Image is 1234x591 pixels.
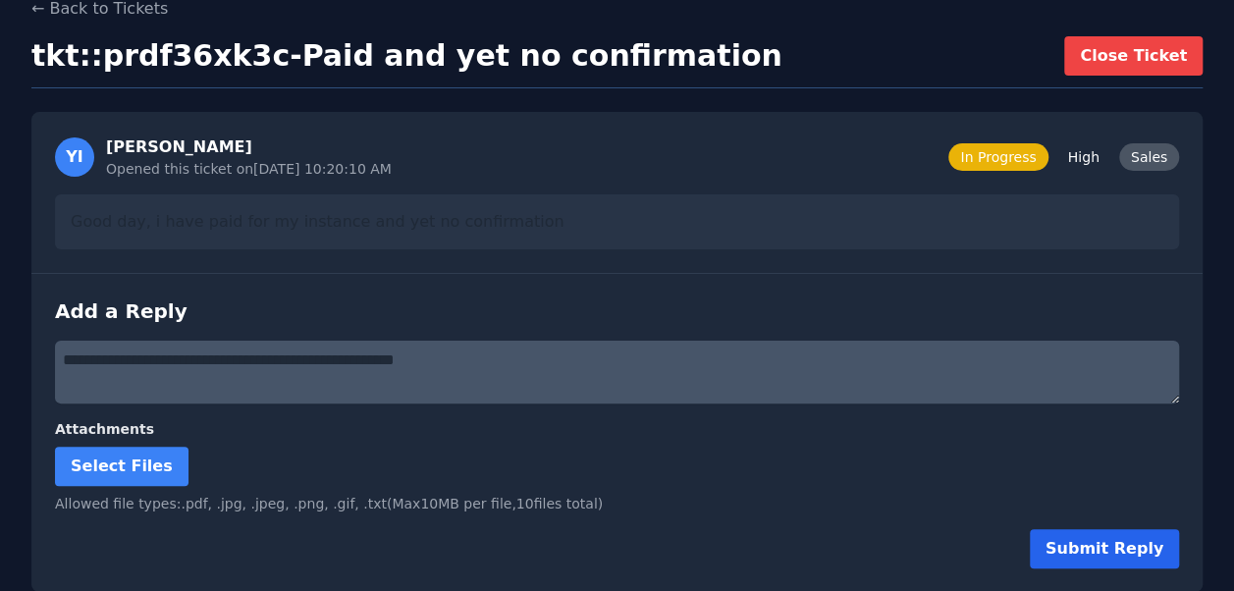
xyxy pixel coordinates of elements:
[55,494,1179,513] div: Allowed file types: .pdf, .jpg, .jpeg, .png, .gif, .txt (Max 10 MB per file, 10 files total)
[55,297,1179,325] h3: Add a Reply
[1030,529,1179,568] button: Submit Reply
[31,38,782,74] h1: tkt::prdf36xk3c - Paid and yet no confirmation
[1056,143,1111,171] span: High
[55,194,1179,249] div: Good day, i have paid for my instance and yet no confirmation
[1119,143,1179,171] span: Sales
[55,137,94,177] div: YI
[1064,36,1203,76] button: Close Ticket
[106,135,392,159] div: [PERSON_NAME]
[948,143,1047,171] span: In Progress
[55,419,1179,439] label: Attachments
[106,159,392,179] div: Opened this ticket on [DATE] 10:20:10 AM
[71,457,173,475] span: Select Files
